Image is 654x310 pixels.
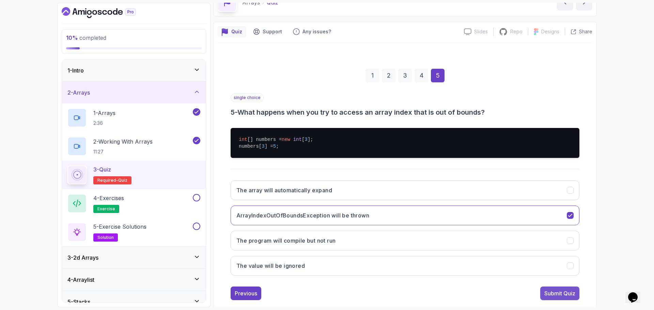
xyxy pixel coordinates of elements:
span: completed [66,34,106,41]
p: single choice [231,93,264,102]
p: 2 - Working With Arrays [93,137,153,146]
div: Submit Quiz [544,289,575,297]
span: int [239,137,247,142]
button: 2-Working With Arrays11:27 [67,137,200,156]
button: The array will automatically expand [231,180,579,200]
button: The program will compile but not run [231,231,579,250]
p: 1 - Arrays [93,109,115,117]
p: Slides [474,28,488,35]
h3: ArrayIndexOutOfBoundsException will be thrown [236,211,369,219]
button: The value will be ignored [231,256,579,276]
button: 1-Arrays2:36 [67,108,200,127]
button: quiz button [218,26,246,37]
button: ArrayIndexOutOfBoundsException will be thrown [231,206,579,225]
div: 3 [398,69,412,82]
p: 2:36 [93,120,115,127]
span: new [282,137,290,142]
span: 3 [262,144,264,149]
button: 1-Intro [62,60,206,81]
h3: 1 - Intro [67,66,84,75]
h3: 5 - What happens when you try to access an array index that is out of bounds? [231,108,579,117]
button: 4-Exercisesexercise [67,194,200,213]
button: Support button [249,26,286,37]
h3: 2 - Arrays [67,88,90,97]
p: 5 - Exercise Solutions [93,223,146,231]
h3: The array will automatically expand [236,186,332,194]
div: 5 [431,69,445,82]
button: 3-QuizRequired-quiz [67,165,200,184]
button: Share [565,28,592,35]
p: Share [579,28,592,35]
h3: The program will compile but not run [236,236,336,245]
p: 4 - Exercises [93,194,124,202]
h3: 3 - 2d Arrays [67,254,98,262]
h3: The value will be ignored [236,262,305,270]
span: 3 [305,137,307,142]
span: 5 [273,144,276,149]
a: Dashboard [62,7,152,18]
span: int [293,137,302,142]
div: 4 [415,69,428,82]
button: 3-2d Arrays [62,247,206,268]
span: Required- [97,178,118,183]
button: Previous [231,287,261,300]
p: Quiz [231,28,242,35]
span: quiz [118,178,127,183]
h3: 4 - Arraylist [67,276,94,284]
p: 11:27 [93,148,153,155]
div: 2 [382,69,395,82]
p: 3 - Quiz [93,165,111,174]
div: Previous [235,289,257,297]
span: exercise [97,206,115,212]
button: 2-Arrays [62,82,206,103]
p: Support [263,28,282,35]
p: Repo [510,28,523,35]
button: 5-Exercise Solutionssolution [67,223,200,242]
iframe: chat widget [625,283,647,303]
button: Feedback button [289,26,335,37]
div: 1 [365,69,379,82]
h3: 5 - Stacks [67,298,90,306]
p: Designs [541,28,559,35]
button: 4-Arraylist [62,269,206,291]
button: Submit Quiz [540,287,579,300]
pre: [] numbers = [ ]; numbers[ ] = ; [231,128,579,158]
span: solution [97,235,114,240]
span: 10 % [66,34,78,41]
p: Any issues? [302,28,331,35]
